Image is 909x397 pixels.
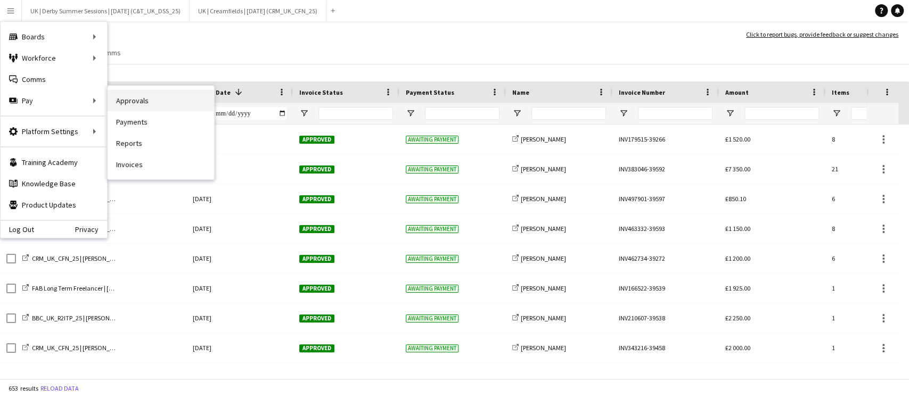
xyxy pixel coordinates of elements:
a: Comms [93,46,125,60]
input: Invoice Number Filter Input [638,107,713,120]
input: Name Filter Input [531,107,606,120]
span: [PERSON_NAME] [521,284,566,292]
span: Amount [725,88,749,96]
a: Reports [108,133,214,154]
span: Comms [97,48,121,57]
div: [DATE] [186,303,293,333]
div: INV210607-39538 [612,303,719,333]
button: Open Filter Menu [512,109,522,118]
div: [DATE] [186,214,293,243]
button: Reload data [38,383,81,394]
span: Approved [299,195,334,203]
div: INV166522-39539 [612,274,719,303]
div: INV497901-39597 [612,184,719,213]
span: Approved [299,255,334,263]
div: Platform Settings [1,121,107,142]
span: Invoice Status [299,88,343,96]
div: Workforce [1,47,107,69]
span: [PERSON_NAME] [521,344,566,352]
span: £1 925.00 [725,284,750,292]
span: Awaiting payment [406,166,458,173]
a: FAB Long Term Freelancer | [DATE] | [PERSON_NAME] [22,284,174,292]
div: INV383046-39592 [612,154,719,184]
a: Invoices [108,154,214,175]
span: Awaiting payment [406,315,458,322]
span: £1 520.00 [725,135,750,143]
input: Invoice Date Filter Input [212,107,286,120]
span: [PERSON_NAME] [521,314,566,322]
div: INV179515-39266 [612,125,719,154]
button: UK | Creamfields | [DATE] (CRM_UK_CFN_25) [190,1,326,21]
button: Open Filter Menu [725,109,735,118]
span: Awaiting payment [406,255,458,263]
span: CRM_UK_CFN_25 | [PERSON_NAME] [32,254,128,262]
span: £1 150.00 [725,225,750,233]
span: £2 000.00 [725,344,750,352]
span: £2 250.00 [725,314,750,322]
span: Items [832,88,849,96]
a: CRM_UK_CFN_25 | [PERSON_NAME] [22,254,128,262]
span: Awaiting payment [406,195,458,203]
div: Pay [1,90,107,111]
div: [DATE] [186,244,293,273]
span: Approved [299,344,334,352]
span: Awaiting payment [406,136,458,144]
div: [DATE] [186,274,293,303]
a: BBC_UK_R2ITP_25 | [PERSON_NAME] | Advance Days [22,314,174,322]
span: Workforce ID [129,84,167,100]
input: Invoice Status Filter Input [318,107,393,120]
span: Payment Status [406,88,454,96]
div: Boards [1,26,107,47]
span: Approved [299,225,334,233]
button: Open Filter Menu [406,109,415,118]
a: Log Out [1,225,34,234]
span: £1 200.00 [725,254,750,262]
span: BBC_UK_R2ITP_25 | [PERSON_NAME] | Advance Days [32,314,174,322]
span: Approved [299,315,334,322]
div: INV463332-39593 [612,214,719,243]
span: [PERSON_NAME] [521,165,566,173]
span: Awaiting payment [406,344,458,352]
span: CRM_UK_CFN_25 | [PERSON_NAME] [32,344,128,352]
div: INV499880-39373 [612,363,719,392]
span: [PERSON_NAME] [521,195,566,203]
a: Training Academy [1,152,107,173]
div: [DATE] [186,333,293,362]
a: Product Updates [1,194,107,216]
div: [DATE] [186,184,293,213]
div: [DATE] [186,363,293,392]
input: Amount Filter Input [744,107,819,120]
span: Approved [299,166,334,173]
button: Open Filter Menu [619,109,628,118]
div: INV462734-39272 [612,244,719,273]
a: Approvals [108,90,214,111]
span: £850.10 [725,195,746,203]
div: INV343216-39458 [612,333,719,362]
div: [DATE] [186,125,293,154]
a: Knowledge Base [1,173,107,194]
a: CRM_UK_CFN_25 | [PERSON_NAME] [22,344,128,352]
span: Awaiting payment [406,285,458,293]
span: Awaiting payment [406,225,458,233]
div: [DATE] [186,154,293,184]
span: [PERSON_NAME] [521,225,566,233]
a: Comms [1,69,107,90]
button: UK | Derby Summer Sessions | [DATE] (C&T_UK_DSS_25) [22,1,190,21]
span: Approved [299,136,334,144]
button: Open Filter Menu [832,109,841,118]
span: [PERSON_NAME] [521,254,566,262]
a: Payments [108,111,214,133]
a: Privacy [75,225,107,234]
span: [PERSON_NAME] [521,135,566,143]
a: Click to report bugs, provide feedback or suggest changes [746,30,898,39]
button: Open Filter Menu [299,109,309,118]
span: Invoice Number [619,88,665,96]
span: Name [512,88,529,96]
span: £7 350.00 [725,165,750,173]
span: Approved [299,285,334,293]
span: FAB Long Term Freelancer | [DATE] | [PERSON_NAME] [32,284,174,292]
